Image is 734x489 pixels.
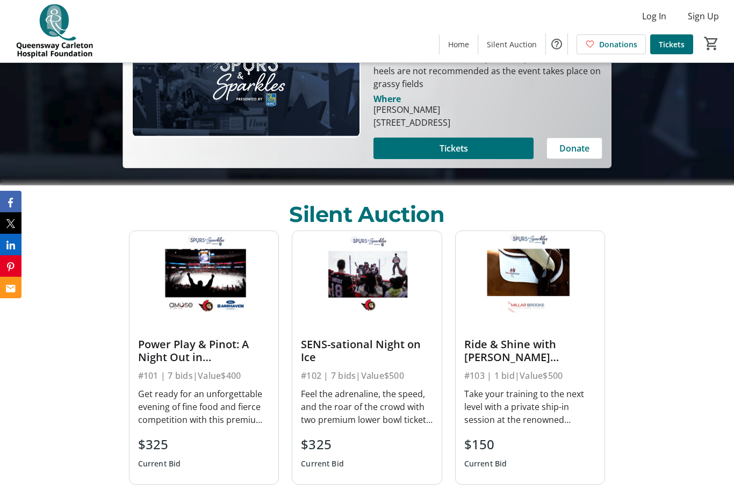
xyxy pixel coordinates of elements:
div: SENS-sational Night on Ice [301,338,433,364]
button: Log In [634,8,675,25]
div: [PERSON_NAME] [373,103,450,116]
div: Current Bid [138,454,181,473]
div: Ride & Shine with [PERSON_NAME] Training [464,338,596,364]
span: Tickets [440,142,468,155]
img: QCH Foundation's Logo [6,4,102,58]
div: [STREET_ADDRESS] [373,116,450,129]
div: $150 [464,435,507,454]
span: Log In [642,10,666,23]
span: Tickets [659,39,685,50]
div: #101 | 7 bids | Value $400 [138,368,270,383]
div: $325 [138,435,181,454]
span: Silent Auction [487,39,537,50]
div: Feel the adrenaline, the speed, and the roar of the crowd with two premium lower bowl tickets to ... [301,387,433,426]
button: Tickets [373,138,534,159]
div: $325 [301,435,344,454]
div: Current Bid [464,454,507,473]
div: Current Bid [301,454,344,473]
button: Cart [702,34,721,53]
div: Power Play & Pinot: A Night Out in [GEOGRAPHIC_DATA] [138,338,270,364]
a: Home [440,34,478,54]
img: Ride & Shine with Millar Brooke Training [456,231,605,315]
img: Power Play & Pinot: A Night Out in Ottawa [129,231,279,315]
button: Sign Up [679,8,728,25]
div: Silent Auction [289,198,444,231]
a: Donations [577,34,646,54]
div: Take your training to the next level with a private ship-in session at the renowned [PERSON_NAME]... [464,387,596,426]
span: Donations [599,39,637,50]
button: Donate [546,138,602,159]
img: Campaign CTA Media Photo [132,9,361,138]
div: #103 | 1 bid | Value $500 [464,368,596,383]
span: Donate [559,142,589,155]
a: Tickets [650,34,693,54]
a: Silent Auction [478,34,545,54]
div: #102 | 7 bids | Value $500 [301,368,433,383]
span: Home [448,39,469,50]
div: Get ready for an unforgettable evening of fine food and fierce competition with this premium Otta... [138,387,270,426]
span: Sign Up [688,10,719,23]
button: Help [546,33,567,55]
div: Where [373,95,401,103]
img: SENS-sational Night on Ice [292,231,442,315]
